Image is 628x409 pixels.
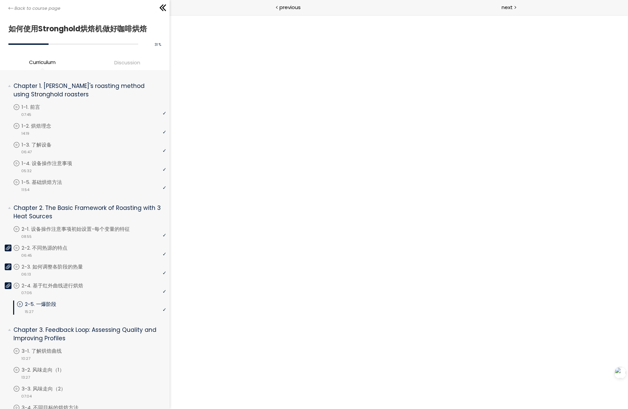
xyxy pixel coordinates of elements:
[8,23,158,35] h1: 如何使用Stronghold烘焙机做好咖啡烘焙
[21,168,32,174] span: 05:32
[13,326,161,342] p: Chapter 3. Feedback Loop: Assessing Quality and Improving Profiles
[22,347,75,355] p: 3-1. 了解烘焙曲线
[279,3,301,11] span: previous
[114,59,140,66] span: Discussion
[22,160,86,167] p: 1-4. 设备操作注意事项
[22,103,54,111] p: 1-1. 前言
[14,5,60,12] span: Back to course page
[25,309,33,315] span: 15:27
[21,187,29,193] span: 11:54
[21,131,29,136] span: 14:19
[22,282,97,289] p: 2-4. 基于红外曲线进行烘焙
[502,3,513,11] span: next
[21,234,32,240] span: 08:55
[21,149,32,155] span: 06:47
[21,356,30,361] span: 10:27
[22,122,65,130] p: 1-2. 烘焙理念
[22,244,81,252] p: 2-2. 不同热源的特点
[22,225,143,233] p: 2-1. 设备操作注意事项初始设置-每个变量的特征
[21,290,32,296] span: 07:06
[22,179,76,186] p: 1-5. 基础烘焙方法
[22,263,96,271] p: 2-3. 如何调整各阶段的热量
[22,141,65,149] p: 1-3. 了解设备
[21,112,31,118] span: 07:45
[25,301,70,308] p: 2-5. 一爆阶段
[13,204,161,220] p: Chapter 2. The Basic Framework of Roasting with 3 Heat Sources
[29,58,56,66] span: Curriculum
[13,82,161,98] p: Chapter 1. [PERSON_NAME]'s roasting method using Stronghold roasters
[21,253,32,258] span: 06:45
[21,272,31,277] span: 06:13
[155,42,161,47] span: 31 %
[8,5,60,12] a: Back to course page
